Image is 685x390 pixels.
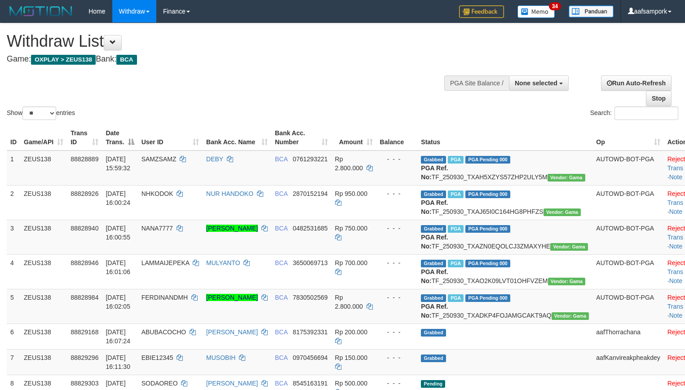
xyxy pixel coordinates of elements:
a: [PERSON_NAME] [206,294,258,301]
b: PGA Ref. No: [421,199,448,215]
img: panduan.png [569,5,614,18]
div: - - - [380,224,414,233]
span: Grabbed [421,225,446,233]
a: MULYANTO [206,259,240,266]
span: PGA Pending [465,191,510,198]
span: None selected [515,80,557,87]
span: Rp 150.000 [335,354,367,361]
div: - - - [380,379,414,388]
span: Vendor URL: https://trx31.1velocity.biz [550,243,588,251]
span: BCA [275,294,287,301]
span: LAMMAIJEPEKA [141,259,190,266]
span: PGA Pending [465,294,510,302]
span: [DATE] 16:01:06 [106,259,130,275]
span: NANA7777 [141,225,173,232]
span: BCA [275,155,287,163]
td: ZEUS138 [20,151,67,186]
span: Vendor URL: https://trx31.1velocity.biz [544,208,581,216]
span: 88829296 [71,354,98,361]
td: TF_250930_TXAO2K09LVT01OHFVZEM [417,254,592,289]
td: TF_250930_TXAJ65I0C164HG8PHFZS [417,185,592,220]
span: BCA [275,190,287,197]
td: AUTOWD-BOT-PGA [592,220,663,254]
span: BCA [275,380,287,387]
img: MOTION_logo.png [7,4,75,18]
span: BCA [275,328,287,336]
a: MUSOBIH [206,354,235,361]
b: PGA Ref. No: [421,268,448,284]
a: [PERSON_NAME] [206,225,258,232]
span: 88829303 [71,380,98,387]
th: Date Trans.: activate to sort column descending [102,125,137,151]
span: Copy 0761293221 to clipboard [293,155,328,163]
span: Copy 7830502569 to clipboard [293,294,328,301]
span: Grabbed [421,329,446,337]
span: PGA Pending [465,225,510,233]
span: FERDINANDMH [141,294,188,301]
td: TF_250930_TXAZN0EQOLCJ3ZMAXYHE [417,220,592,254]
span: 88828940 [71,225,98,232]
span: Copy 8175392331 to clipboard [293,328,328,336]
span: OXPLAY > ZEUS138 [31,55,96,65]
b: PGA Ref. No: [421,164,448,181]
div: - - - [380,353,414,362]
span: BCA [275,225,287,232]
a: [PERSON_NAME] [206,328,258,336]
button: None selected [509,75,569,91]
span: Grabbed [421,156,446,164]
th: Amount: activate to sort column ascending [331,125,376,151]
td: ZEUS138 [20,220,67,254]
span: Marked by aafsolysreylen [448,225,464,233]
span: 88828984 [71,294,98,301]
span: Pending [421,380,445,388]
span: [DATE] 15:59:32 [106,155,130,172]
span: EBIE12345 [141,354,173,361]
label: Show entries [7,106,75,120]
span: [DATE] 16:00:55 [106,225,130,241]
a: NUR HANDOKO [206,190,253,197]
span: Grabbed [421,191,446,198]
td: 7 [7,349,20,375]
div: - - - [380,189,414,198]
a: Note [669,173,683,181]
span: Rp 500.000 [335,380,367,387]
span: BCA [275,354,287,361]
span: Rp 200.000 [335,328,367,336]
a: Note [669,243,683,250]
b: PGA Ref. No: [421,303,448,319]
span: Copy 2870152194 to clipboard [293,190,328,197]
span: Vendor URL: https://trx31.1velocity.biz [548,174,585,182]
span: Grabbed [421,294,446,302]
td: ZEUS138 [20,185,67,220]
th: Status [417,125,592,151]
b: PGA Ref. No: [421,234,448,250]
span: Rp 950.000 [335,190,367,197]
span: Marked by aafsolysreylen [448,260,464,267]
td: ZEUS138 [20,324,67,349]
span: Rp 700.000 [335,259,367,266]
span: ABUBACOCHO [141,328,186,336]
a: [PERSON_NAME] [206,380,258,387]
td: AUTOWD-BOT-PGA [592,151,663,186]
span: PGA Pending [465,260,510,267]
td: ZEUS138 [20,289,67,324]
span: Rp 2.800.000 [335,294,363,310]
th: Balance [376,125,418,151]
div: - - - [380,258,414,267]
td: 1 [7,151,20,186]
th: User ID: activate to sort column ascending [138,125,203,151]
span: SAMZSAMZ [141,155,177,163]
td: aafKanvireakpheakdey [592,349,663,375]
td: 2 [7,185,20,220]
span: BCA [275,259,287,266]
td: TF_250930_TXADKP4FOJAMGCAKT9AQ [417,289,592,324]
th: ID [7,125,20,151]
img: Feedback.jpg [459,5,504,18]
span: SODAOREO [141,380,178,387]
td: AUTOWD-BOT-PGA [592,254,663,289]
a: DEBY [206,155,223,163]
span: BCA [116,55,137,65]
span: 88828946 [71,259,98,266]
span: NHKODOK [141,190,173,197]
h4: Game: Bank: [7,55,448,64]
